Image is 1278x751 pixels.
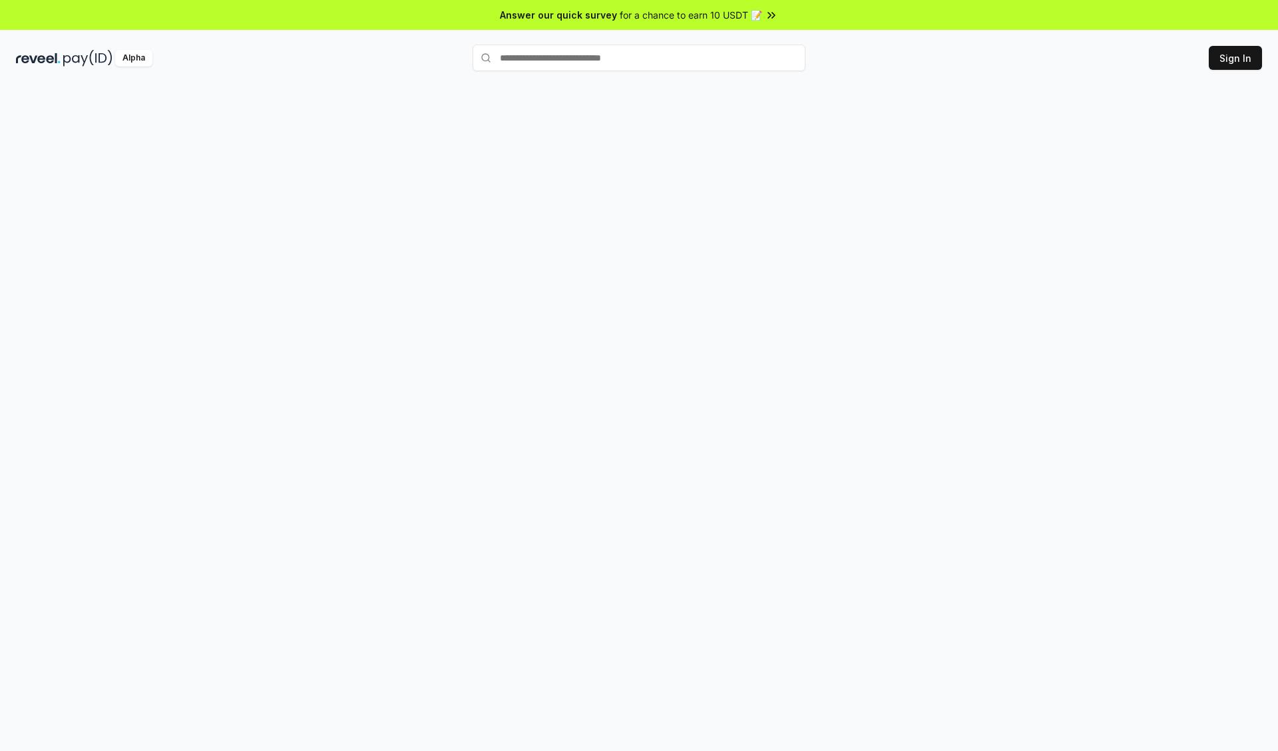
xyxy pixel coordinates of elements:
span: for a chance to earn 10 USDT 📝 [620,8,762,22]
button: Sign In [1209,46,1262,70]
img: reveel_dark [16,50,61,67]
div: Alpha [115,50,152,67]
img: pay_id [63,50,112,67]
span: Answer our quick survey [500,8,617,22]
